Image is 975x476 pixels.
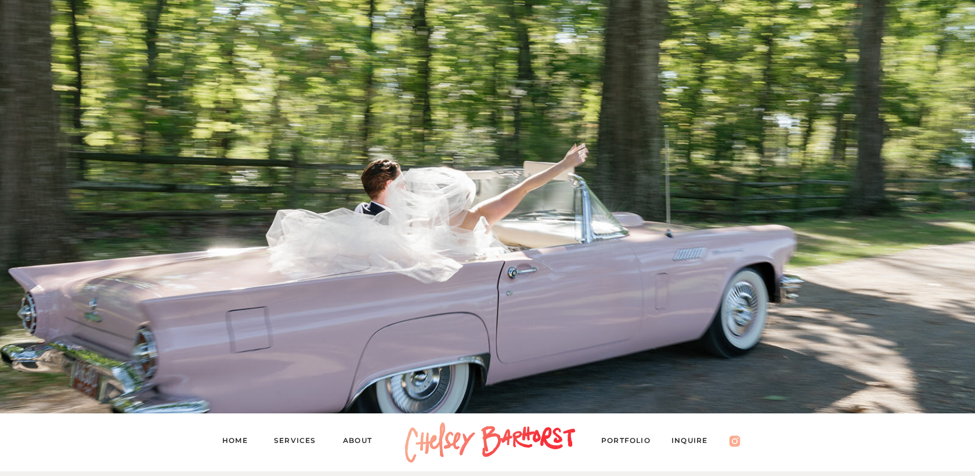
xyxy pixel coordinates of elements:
a: PORTFOLIO [601,434,662,450]
a: Services [274,434,326,450]
a: About [343,434,383,450]
a: Inquire [671,434,719,450]
a: Home [222,434,257,450]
